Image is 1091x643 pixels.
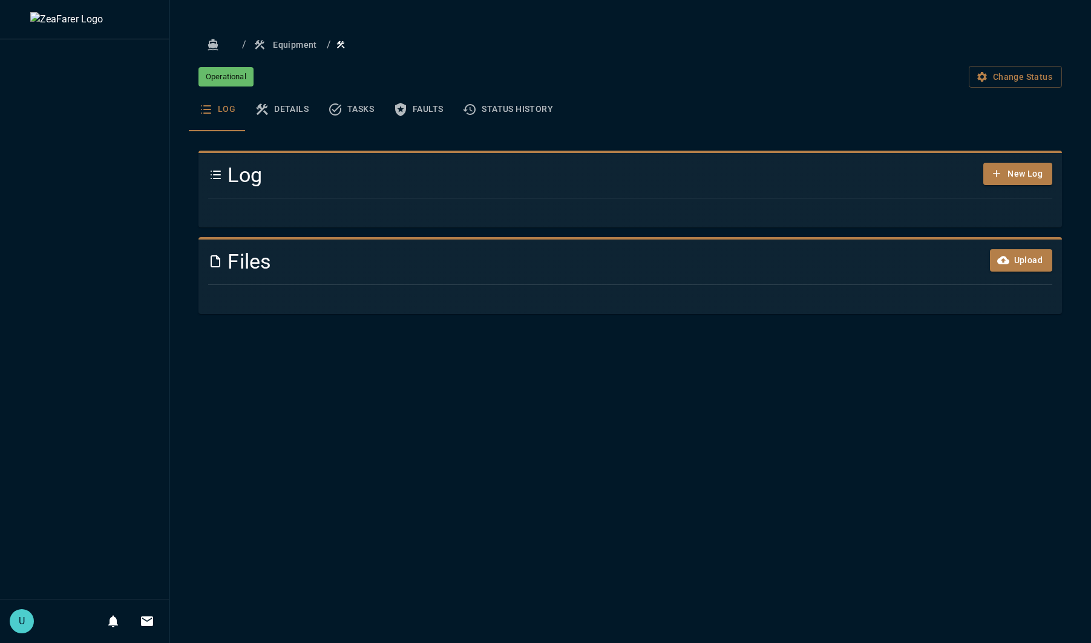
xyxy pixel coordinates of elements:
li: / [327,38,331,52]
span: Operational [198,71,254,83]
img: ZeaFarer Logo [30,12,139,27]
button: Status History [453,88,563,131]
button: Log [189,88,245,131]
button: Upload [990,249,1052,272]
h4: Files [208,249,910,275]
button: Faults [384,88,453,131]
div: U [10,609,34,633]
button: Invitations [135,609,159,633]
h4: Log [208,163,910,188]
li: / [242,38,246,52]
div: basic tabs example [189,88,1062,131]
button: New Log [983,163,1052,185]
button: Details [245,88,318,131]
button: Equipment [251,34,322,56]
button: Tasks [318,88,384,131]
button: Change equipment status [969,66,1062,88]
button: Notifications [101,609,125,633]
